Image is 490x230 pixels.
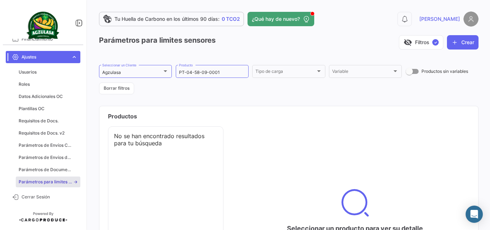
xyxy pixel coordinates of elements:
img: agzulasa-logo.png [25,9,61,44]
span: Tu Huella de Carbono en los últimos 90 días: [114,15,220,23]
span: Cerrar Sesión [22,194,77,200]
a: Plantillas OC [16,103,80,114]
button: Crear [447,35,479,50]
span: No se han encontrado resultados para tu búsqueda [114,132,217,147]
button: Borrar filtros [99,83,134,94]
a: Datos Adicionales OC [16,91,80,102]
h5: Productos [108,112,223,121]
span: Variable [332,70,392,75]
span: Parámetros de Envíos Cargas Marítimas [19,142,73,149]
a: Usuarios [16,67,80,78]
a: Parámetros para limites sensores [16,177,80,187]
span: Tipo de carga [255,70,315,75]
span: Usuarios [19,69,37,75]
a: Parámetros de Documentos [16,164,80,175]
span: [PERSON_NAME] [419,15,460,23]
span: visibility_off [404,38,412,47]
mat-select-trigger: Agzulasa [102,70,121,75]
button: visibility_offFiltros✓ [399,35,443,50]
a: Requisitos de Docs. [16,116,80,126]
span: Productos sin variables [421,67,468,76]
span: Plantillas OC [19,105,44,112]
span: Roles [19,81,30,88]
span: ✓ [432,39,439,46]
a: Parámetros de Envíos de Cargas Terrestres [16,152,80,163]
div: Abrir Intercom Messenger [466,206,483,223]
span: Datos Adicionales OC [19,93,63,100]
span: Parámetros de Envíos de Cargas Terrestres [19,154,73,161]
span: Financiamiento [22,36,77,42]
span: 0 TCO2 [222,15,240,23]
span: Parámetros de Documentos [19,166,73,173]
a: Requisitos de Docs. v2 [16,128,80,139]
span: Requisitos de Docs. [19,118,58,124]
span: Parámetros para limites sensores [19,179,73,185]
span: ¿Qué hay de nuevo? [252,15,300,23]
a: Tu Huella de Carbono en los últimos 90 días:0 TCO2 [99,12,244,26]
a: Parámetros de Envíos Cargas Marítimas [16,140,80,151]
a: Financiamiento [6,33,80,45]
img: placeholder-user.png [463,11,479,27]
span: expand_more [71,54,77,60]
span: Requisitos de Docs. v2 [19,130,65,136]
a: Roles [16,79,80,90]
h3: Parámetros para limites sensores [99,35,216,46]
span: Ajustes [22,54,68,60]
button: ¿Qué hay de nuevo? [248,12,314,26]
